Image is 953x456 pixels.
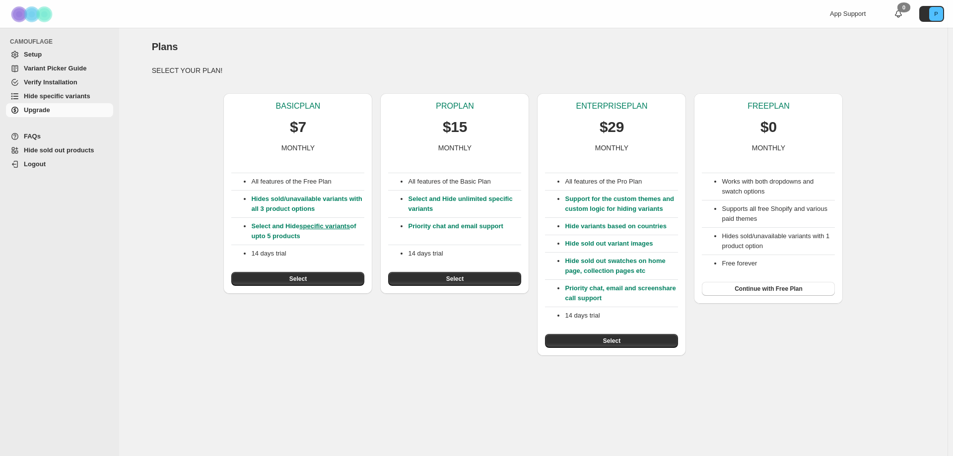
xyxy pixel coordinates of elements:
[748,101,789,111] p: FREE PLAN
[408,249,521,259] p: 14 days trial
[24,132,41,140] span: FAQs
[565,239,678,249] p: Hide sold out variant images
[929,7,943,21] span: Avatar with initials P
[702,282,835,296] button: Continue with Free Plan
[722,259,835,268] li: Free forever
[24,160,46,168] span: Logout
[24,146,94,154] span: Hide sold out products
[281,143,315,153] p: MONTHLY
[897,2,910,12] div: 0
[408,221,521,241] p: Priority chat and email support
[752,143,785,153] p: MONTHLY
[6,48,113,62] a: Setup
[436,101,474,111] p: PRO PLAN
[545,334,678,348] button: Select
[276,101,321,111] p: BASIC PLAN
[289,275,307,283] span: Select
[722,177,835,196] li: Works with both dropdowns and swatch options
[722,204,835,224] li: Supports all free Shopify and various paid themes
[408,177,521,187] p: All features of the Basic Plan
[6,130,113,143] a: FAQs
[8,0,58,28] img: Camouflage
[408,194,521,214] p: Select and Hide unlimited specific variants
[438,143,472,153] p: MONTHLY
[152,65,915,75] p: SELECT YOUR PLAN!
[251,194,364,214] p: Hides sold/unavailable variants with all 3 product options
[603,337,620,345] span: Select
[893,9,903,19] a: 0
[735,285,803,293] span: Continue with Free Plan
[760,117,777,137] p: $0
[6,143,113,157] a: Hide sold out products
[722,231,835,251] li: Hides sold/unavailable variants with 1 product option
[6,103,113,117] a: Upgrade
[6,89,113,103] a: Hide specific variants
[919,6,944,22] button: Avatar with initials P
[565,221,678,231] p: Hide variants based on countries
[934,11,938,17] text: P
[6,75,113,89] a: Verify Installation
[565,177,678,187] p: All features of the Pro Plan
[152,41,178,52] span: Plans
[6,157,113,171] a: Logout
[565,311,678,321] p: 14 days trial
[446,275,464,283] span: Select
[299,222,350,230] a: specific variants
[565,283,678,303] p: Priority chat, email and screenshare call support
[600,117,624,137] p: $29
[251,177,364,187] p: All features of the Free Plan
[251,249,364,259] p: 14 days trial
[24,65,86,72] span: Variant Picker Guide
[576,101,647,111] p: ENTERPRISE PLAN
[595,143,628,153] p: MONTHLY
[565,256,678,276] p: Hide sold out swatches on home page, collection pages etc
[443,117,467,137] p: $15
[24,51,42,58] span: Setup
[24,106,50,114] span: Upgrade
[388,272,521,286] button: Select
[231,272,364,286] button: Select
[290,117,306,137] p: $7
[251,221,364,241] p: Select and Hide of upto 5 products
[24,92,90,100] span: Hide specific variants
[24,78,77,86] span: Verify Installation
[830,10,866,17] span: App Support
[10,38,114,46] span: CAMOUFLAGE
[565,194,678,214] p: Support for the custom themes and custom logic for hiding variants
[6,62,113,75] a: Variant Picker Guide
